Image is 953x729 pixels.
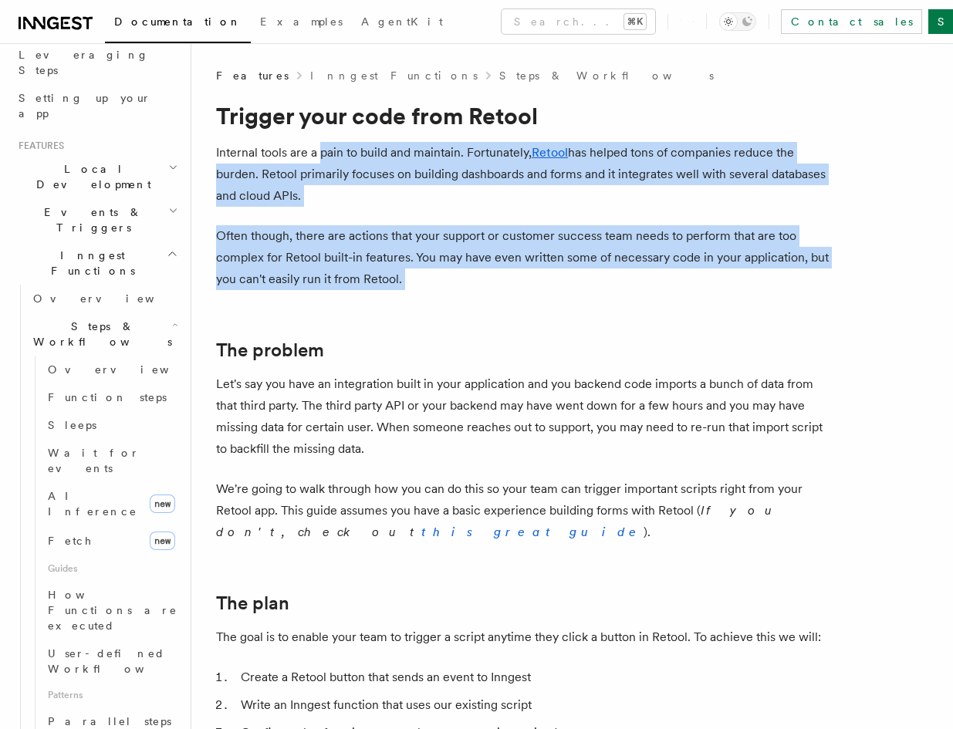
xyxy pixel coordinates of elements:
[27,285,181,312] a: Overview
[624,14,646,29] kbd: ⌘K
[150,494,175,513] span: new
[216,339,324,361] a: The problem
[216,373,833,460] p: Let's say you have an integration built in your application and you backend code imports a bunch ...
[421,525,644,539] a: this great guide
[42,482,181,525] a: AI Inferencenew
[12,155,181,198] button: Local Development
[216,478,833,543] p: We're going to walk through how you can do this so your team can trigger important scripts right ...
[48,447,140,474] span: Wait for events
[12,84,181,127] a: Setting up your app
[236,694,833,716] li: Write an Inngest function that uses our existing script
[42,683,181,707] span: Patterns
[502,9,655,34] button: Search...⌘K
[719,12,756,31] button: Toggle dark mode
[310,68,478,83] a: Inngest Functions
[42,356,181,383] a: Overview
[352,5,452,42] a: AgentKit
[12,204,168,235] span: Events & Triggers
[150,532,175,550] span: new
[19,92,151,120] span: Setting up your app
[48,391,167,403] span: Function steps
[12,248,167,278] span: Inngest Functions
[42,411,181,439] a: Sleeps
[236,667,833,688] li: Create a Retool button that sends an event to Inngest
[27,312,181,356] button: Steps & Workflows
[216,102,833,130] h1: Trigger your code from Retool
[114,15,242,28] span: Documentation
[42,556,181,581] span: Guides
[499,68,714,83] a: Steps & Workflows
[12,140,64,152] span: Features
[42,439,181,482] a: Wait for events
[12,241,181,285] button: Inngest Functions
[12,161,168,192] span: Local Development
[42,383,181,411] a: Function steps
[48,647,187,675] span: User-defined Workflows
[48,535,93,547] span: Fetch
[42,581,181,640] a: How Functions are executed
[251,5,352,42] a: Examples
[48,589,177,632] span: How Functions are executed
[33,292,192,305] span: Overview
[12,41,181,84] a: Leveraging Steps
[781,9,922,34] a: Contact sales
[260,15,343,28] span: Examples
[216,592,289,614] a: The plan
[42,640,181,683] a: User-defined Workflows
[216,68,289,83] span: Features
[216,225,833,290] p: Often though, there are actions that your support or customer success team needs to perform that ...
[105,5,251,43] a: Documentation
[48,363,207,376] span: Overview
[19,49,149,76] span: Leveraging Steps
[48,715,171,727] span: Parallel steps
[42,525,181,556] a: Fetchnew
[12,198,181,241] button: Events & Triggers
[216,626,833,648] p: The goal is to enable your team to trigger a script anytime they click a button in Retool. To ach...
[361,15,443,28] span: AgentKit
[532,145,568,160] a: Retool
[48,490,137,518] span: AI Inference
[48,419,96,431] span: Sleeps
[27,319,172,349] span: Steps & Workflows
[216,142,833,207] p: Internal tools are a pain to build and maintain. Fortunately, has helped tons of companies reduce...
